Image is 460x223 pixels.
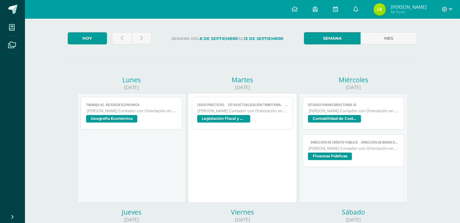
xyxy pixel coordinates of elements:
[81,97,182,129] a: TRABAJO #3 - RECESIÓN ECONOMICA[PERSON_NAME] Contador con Orientación en ComputaciónGeografía Eco...
[308,140,399,144] span:  Dirección de crédito público  Dirección de bienes del Estado.  Dirección de adquisiciones del...
[86,115,137,123] span: Geografía Económica
[361,32,417,44] a: Mes
[156,32,299,45] label: Semana del al
[188,84,297,91] div: [DATE]
[86,103,177,107] span: TRABAJO #3 - RECESIÓN ECONOMICA
[309,146,399,151] span: [PERSON_NAME] Contador con Orientación en Computación
[303,97,404,129] a: Estados Financieros Tarea 34[PERSON_NAME] Contador con Orientación en ComputaciónContabilidad de ...
[197,103,288,107] span: Casos prácticos:  Ley de actualización tributaria.  Ley del IVA.
[77,216,186,223] div: [DATE]
[77,75,186,84] div: Lunes
[299,208,408,216] div: Sábado
[308,103,399,107] span: Estados Financieros Tarea 34
[188,208,297,216] div: Viernes
[308,153,352,160] span: Finanzas Públicas
[299,75,408,84] div: Miércoles
[200,36,238,41] strong: 8 de Septiembre
[299,84,408,91] div: [DATE]
[188,75,297,84] div: Martes
[68,32,107,44] a: Hoy
[197,115,250,123] span: Legislación Fiscal y Aduanal
[309,108,399,114] span: [PERSON_NAME] Contador con Orientación en Computación
[391,4,427,10] span: [PERSON_NAME]
[303,134,404,167] a:  Dirección de crédito público  Dirección de bienes del Estado.  Dirección de adquisiciones del...
[192,97,293,129] a: Casos prácticos:  Ley de actualización tributaria.  Ley del IVA.[PERSON_NAME] Contador con Orie...
[308,115,361,123] span: Contabilidad de Costos
[299,216,408,223] div: [DATE]
[77,84,186,91] div: [DATE]
[244,36,284,41] strong: 13 de Septiembre
[304,32,360,44] a: Semana
[391,9,427,15] span: Mi Perfil
[188,216,297,223] div: [DATE]
[77,208,186,216] div: Jueves
[198,108,288,114] span: [PERSON_NAME] Contador con Orientación en Computación
[374,3,386,16] img: 86f30c446fd916061315cc3d93a0319f.png
[87,108,177,114] span: [PERSON_NAME] Contador con Orientación en Computación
